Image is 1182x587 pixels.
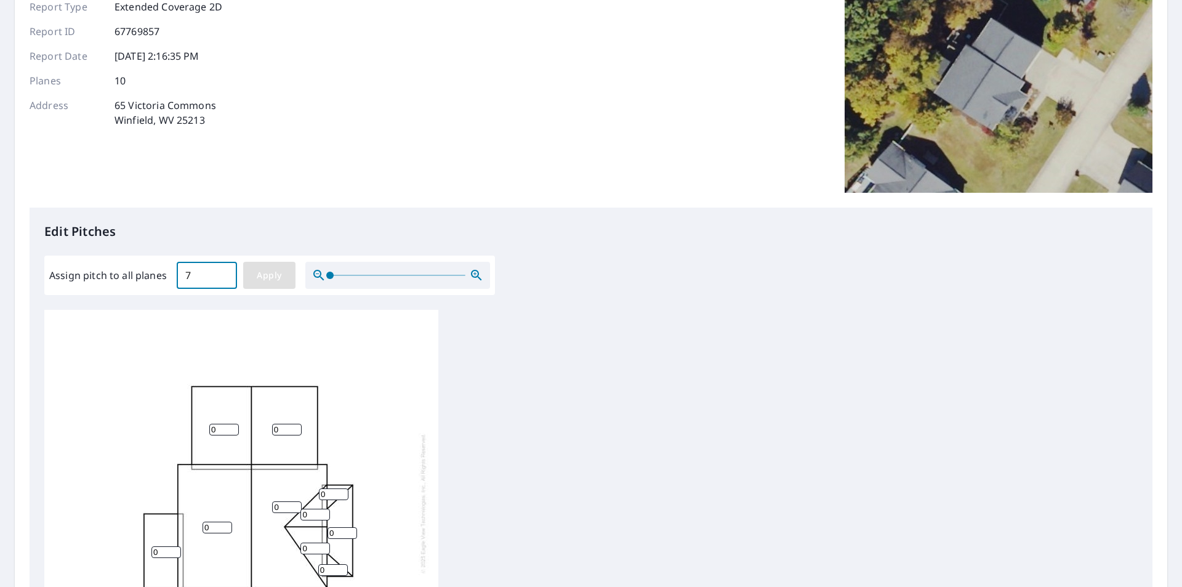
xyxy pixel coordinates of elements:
p: Report ID [30,24,103,39]
input: 00.0 [177,258,237,293]
p: Address [30,98,103,128]
p: [DATE] 2:16:35 PM [115,49,199,63]
p: 10 [115,73,126,88]
span: Apply [253,268,286,283]
p: Report Date [30,49,103,63]
p: Edit Pitches [44,222,1138,241]
p: 65 Victoria Commons Winfield, WV 25213 [115,98,216,128]
button: Apply [243,262,295,289]
p: 67769857 [115,24,159,39]
label: Assign pitch to all planes [49,268,167,283]
p: Planes [30,73,103,88]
